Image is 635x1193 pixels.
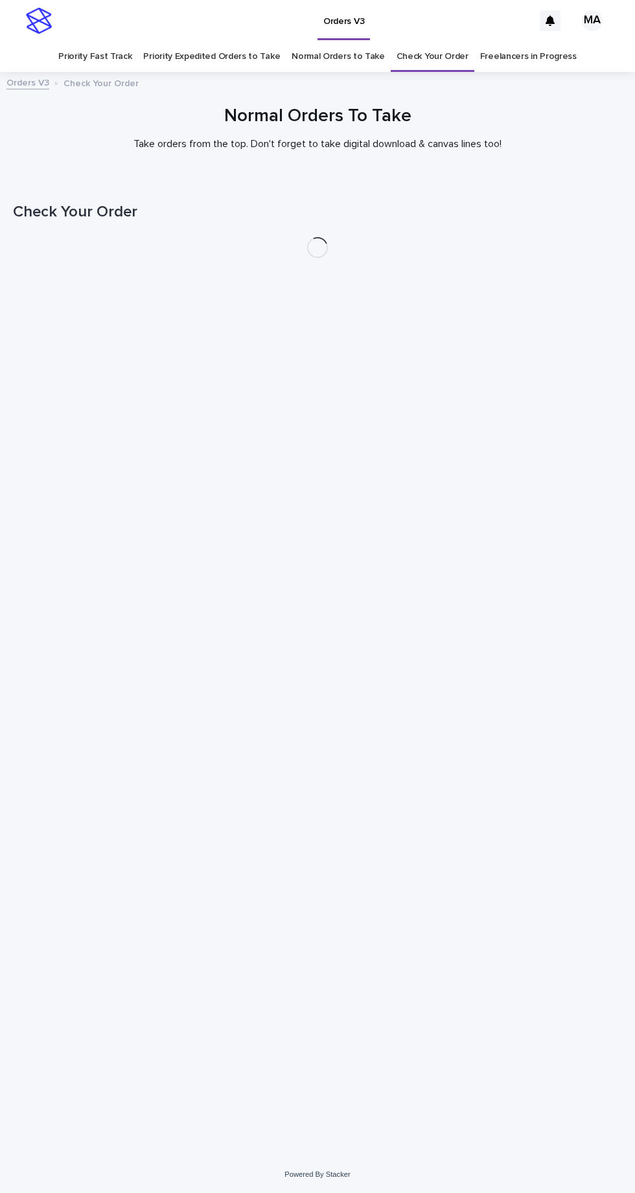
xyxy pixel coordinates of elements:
[143,41,280,72] a: Priority Expedited Orders to Take
[63,75,139,89] p: Check Your Order
[480,41,577,72] a: Freelancers in Progress
[13,106,622,128] h1: Normal Orders To Take
[26,8,52,34] img: stacker-logo-s-only.png
[13,203,622,222] h1: Check Your Order
[397,41,468,72] a: Check Your Order
[6,75,49,89] a: Orders V3
[58,41,132,72] a: Priority Fast Track
[582,10,603,31] div: MA
[284,1170,350,1178] a: Powered By Stacker
[292,41,385,72] a: Normal Orders to Take
[58,138,577,150] p: Take orders from the top. Don't forget to take digital download & canvas lines too!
